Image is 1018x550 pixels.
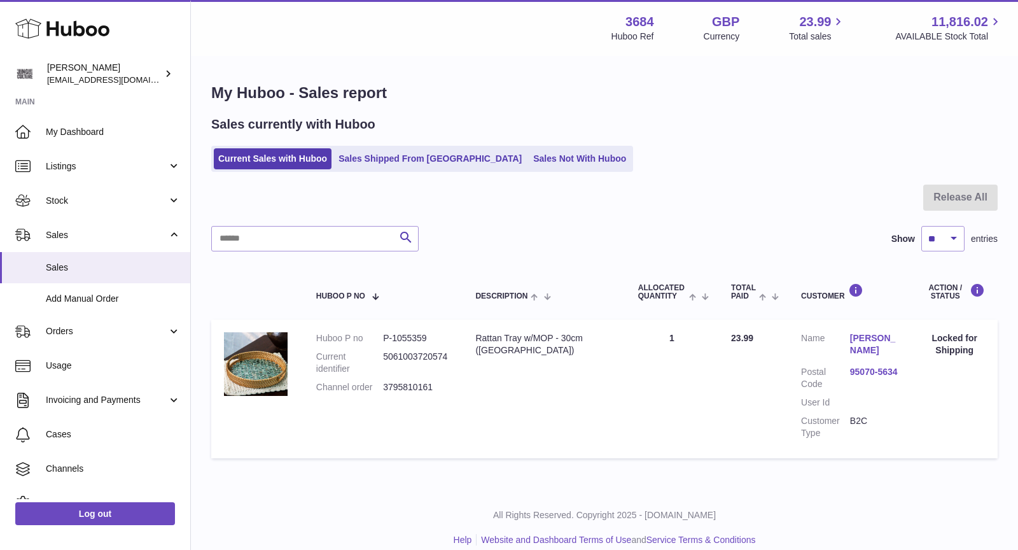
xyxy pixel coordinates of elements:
strong: 3684 [625,13,654,31]
a: 23.99 Total sales [789,13,846,43]
span: Description [475,292,527,300]
span: 23.99 [799,13,831,31]
dd: 3795810161 [383,381,450,393]
span: Orders [46,325,167,337]
div: Locked for Shipping [924,332,986,356]
dt: User Id [801,397,850,409]
span: ALLOCATED Quantity [638,284,686,300]
a: Help [454,535,472,545]
span: Add Manual Order [46,293,181,305]
a: Sales Shipped From [GEOGRAPHIC_DATA] [334,148,526,169]
img: 1755780059.jpg [224,332,288,396]
div: Huboo Ref [611,31,654,43]
dt: Customer Type [801,415,850,439]
span: AVAILABLE Stock Total [895,31,1003,43]
span: Cases [46,428,181,441]
div: [PERSON_NAME] [47,62,162,86]
div: Currency [704,31,740,43]
dt: Current identifier [316,351,383,375]
a: Sales Not With Huboo [529,148,631,169]
h2: Sales currently with Huboo [211,116,375,133]
span: [EMAIL_ADDRESS][DOMAIN_NAME] [47,74,187,85]
label: Show [891,233,915,245]
dt: Postal Code [801,366,850,390]
a: Website and Dashboard Terms of Use [481,535,631,545]
span: My Dashboard [46,126,181,138]
span: Invoicing and Payments [46,394,167,406]
a: Log out [15,502,175,525]
img: theinternationalventure@gmail.com [15,64,34,83]
span: 11,816.02 [931,13,988,31]
td: 1 [625,320,718,458]
span: Sales [46,229,167,241]
span: Huboo P no [316,292,365,300]
span: Usage [46,360,181,372]
span: Sales [46,262,181,274]
p: All Rights Reserved. Copyright 2025 - [DOMAIN_NAME] [201,509,1008,521]
dt: Channel order [316,381,383,393]
dd: P-1055359 [383,332,450,344]
span: entries [971,233,998,245]
span: Channels [46,463,181,475]
span: Stock [46,195,167,207]
a: Current Sales with Huboo [214,148,331,169]
div: Customer [801,283,898,300]
span: 23.99 [731,333,753,343]
li: and [477,534,755,546]
a: 95070-5634 [850,366,899,378]
dd: B2C [850,415,899,439]
div: Action / Status [924,283,986,300]
a: 11,816.02 AVAILABLE Stock Total [895,13,1003,43]
span: Settings [46,497,181,509]
span: Listings [46,160,167,173]
h1: My Huboo - Sales report [211,83,998,103]
a: Service Terms & Conditions [646,535,756,545]
a: [PERSON_NAME] [850,332,899,356]
div: Rattan Tray w/MOP - 30cm ([GEOGRAPHIC_DATA]) [475,332,612,356]
span: Total paid [731,284,756,300]
dd: 5061003720574 [383,351,450,375]
dt: Huboo P no [316,332,383,344]
span: Total sales [789,31,846,43]
strong: GBP [712,13,739,31]
dt: Name [801,332,850,360]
